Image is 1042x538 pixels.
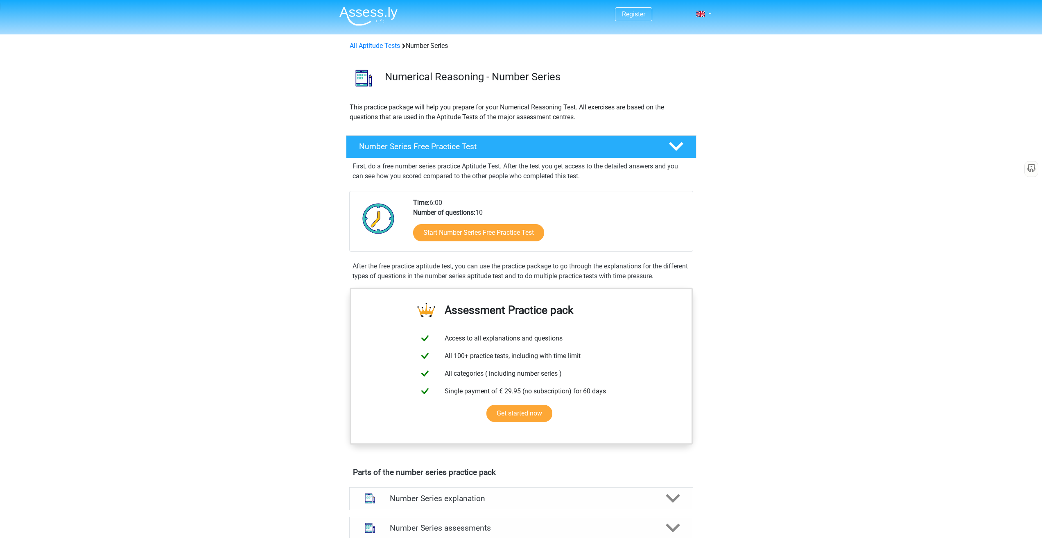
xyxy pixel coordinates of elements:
[353,468,689,477] h4: Parts of the number series practice pack
[346,487,696,510] a: explanations Number Series explanation
[622,10,645,18] a: Register
[346,41,696,51] div: Number Series
[343,135,700,158] a: Number Series Free Practice Test
[486,405,552,422] a: Get started now
[413,199,429,207] b: Time:
[350,102,693,122] p: This practice package will help you prepare for your Numerical Reasoning Test. All exercises are ...
[413,224,544,241] a: Start Number Series Free Practice Test
[413,209,475,216] b: Number of questions:
[407,198,692,251] div: 6:00 10
[390,523,653,533] h4: Number Series assessments
[349,261,693,281] div: After the free practice aptitude test, you can use the practice package to go through the explana...
[353,161,690,181] p: First, do a free number series practice Aptitude Test. After the test you get access to the detai...
[385,70,690,83] h3: Numerical Reasoning - Number Series
[359,488,380,509] img: number series explanations
[346,61,381,95] img: number series
[390,494,653,503] h4: Number Series explanation
[359,142,655,151] h4: Number Series Free Practice Test
[358,198,399,239] img: Clock
[339,7,398,26] img: Assessly
[350,42,400,50] a: All Aptitude Tests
